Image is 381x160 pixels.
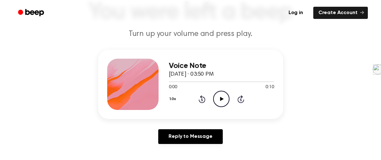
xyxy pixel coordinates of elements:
[169,84,177,91] span: 0:00
[265,84,274,91] span: 0:10
[67,29,314,39] p: Turn up your volume and press play.
[169,62,274,70] h3: Voice Note
[282,5,309,20] a: Log in
[169,72,214,77] span: [DATE] · 03:50 PM
[313,7,368,19] a: Create Account
[169,94,178,105] button: 1.0x
[13,7,50,19] a: Beep
[158,129,222,144] a: Reply to Message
